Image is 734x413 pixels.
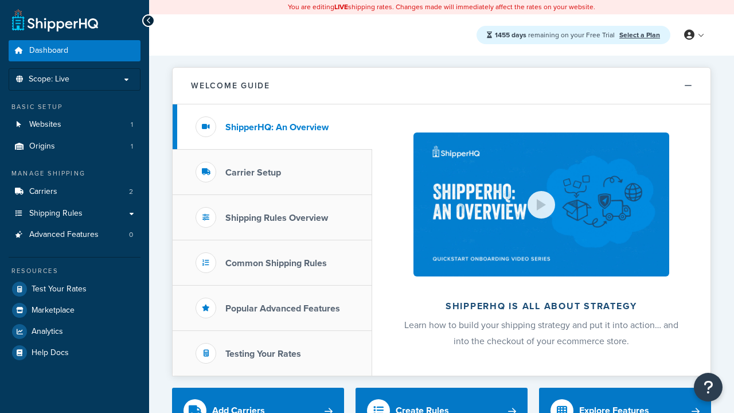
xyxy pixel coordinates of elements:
[495,30,526,40] strong: 1455 days
[9,224,140,246] a: Advanced Features0
[9,181,140,202] li: Carriers
[129,230,133,240] span: 0
[9,224,140,246] li: Advanced Features
[29,120,61,130] span: Websites
[9,169,140,178] div: Manage Shipping
[173,68,710,104] button: Welcome Guide
[9,203,140,224] a: Shipping Rules
[9,181,140,202] a: Carriers2
[404,318,678,348] span: Learn how to build your shipping strategy and put it into action… and into the checkout of your e...
[129,187,133,197] span: 2
[225,258,327,268] h3: Common Shipping Rules
[225,303,340,314] h3: Popular Advanced Features
[225,349,301,359] h3: Testing Your Rates
[619,30,660,40] a: Select a Plan
[29,209,83,219] span: Shipping Rules
[9,40,140,61] a: Dashboard
[9,136,140,157] li: Origins
[225,213,328,223] h3: Shipping Rules Overview
[334,2,348,12] b: LIVE
[403,301,680,311] h2: ShipperHQ is all about strategy
[131,142,133,151] span: 1
[9,136,140,157] a: Origins1
[29,230,99,240] span: Advanced Features
[9,300,140,321] a: Marketplace
[9,342,140,363] a: Help Docs
[225,122,329,133] h3: ShipperHQ: An Overview
[9,279,140,299] a: Test Your Rates
[413,133,669,276] img: ShipperHQ is all about strategy
[9,321,140,342] a: Analytics
[225,167,281,178] h3: Carrier Setup
[191,81,270,90] h2: Welcome Guide
[32,348,69,358] span: Help Docs
[131,120,133,130] span: 1
[29,187,57,197] span: Carriers
[29,75,69,84] span: Scope: Live
[9,114,140,135] li: Websites
[32,306,75,315] span: Marketplace
[9,114,140,135] a: Websites1
[29,142,55,151] span: Origins
[29,46,68,56] span: Dashboard
[9,266,140,276] div: Resources
[32,285,87,294] span: Test Your Rates
[9,102,140,112] div: Basic Setup
[694,373,723,402] button: Open Resource Center
[495,30,616,40] span: remaining on your Free Trial
[32,327,63,337] span: Analytics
